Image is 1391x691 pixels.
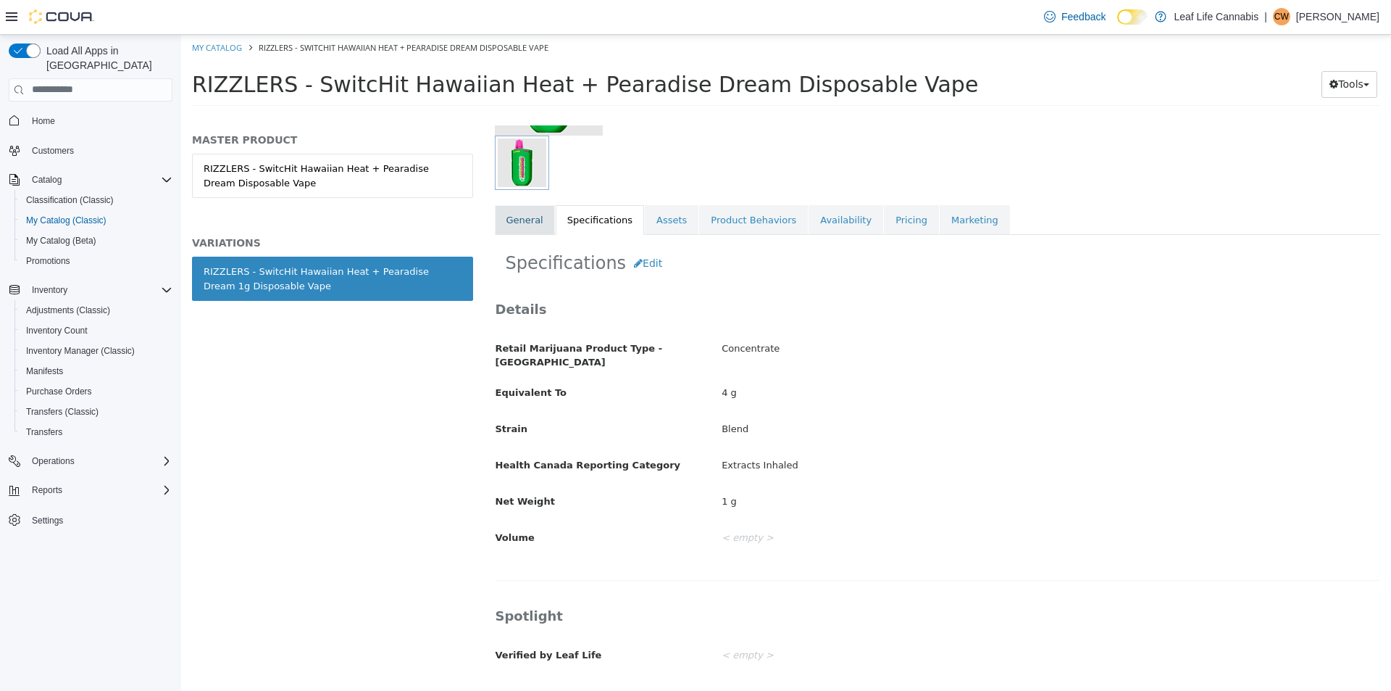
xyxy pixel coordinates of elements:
[20,423,68,441] a: Transfers
[20,342,141,360] a: Inventory Manager (Classic)
[375,170,463,201] a: Specifications
[530,455,1209,480] div: 1 g
[32,145,74,157] span: Customers
[20,191,172,209] span: Classification (Classic)
[29,9,94,24] img: Cova
[32,115,55,127] span: Home
[26,345,135,357] span: Inventory Manager (Classic)
[703,170,758,201] a: Pricing
[1117,9,1148,25] input: Dark Mode
[314,573,1199,589] h3: Spotlight
[26,452,80,470] button: Operations
[20,252,76,270] a: Promotions
[78,7,367,18] span: RIZZLERS - SwitcHit Hawaiian Heat + Pearadise Dream Disposable Vape
[26,281,73,299] button: Inventory
[1174,8,1258,25] p: Leaf Life Cannabis
[530,608,1209,634] div: < empty >
[3,140,178,161] button: Customers
[26,512,69,529] a: Settings
[759,170,829,201] a: Marketing
[26,255,70,267] span: Promotions
[20,191,120,209] a: Classification (Classic)
[314,615,421,626] span: Verified by Leaf Life
[20,212,112,229] a: My Catalog (Classic)
[26,171,172,189] span: Catalog
[26,452,172,470] span: Operations
[445,215,489,242] button: Edit
[325,215,1189,242] h2: Specifications
[11,7,61,18] a: My Catalog
[26,481,172,499] span: Reports
[20,363,172,380] span: Manifests
[32,484,62,496] span: Reports
[20,403,172,421] span: Transfers (Classic)
[314,497,354,508] span: Volume
[26,305,110,316] span: Adjustments (Classic)
[26,194,114,206] span: Classification (Classic)
[20,252,172,270] span: Promotions
[20,423,172,441] span: Transfers
[26,325,88,336] span: Inventory Count
[14,190,178,210] button: Classification (Classic)
[3,480,178,500] button: Reports
[14,361,178,381] button: Manifests
[26,281,172,299] span: Inventory
[14,300,178,320] button: Adjustments (Classic)
[26,171,67,189] button: Catalog
[26,141,172,160] span: Customers
[20,232,102,249] a: My Catalog (Beta)
[20,302,172,319] span: Adjustments (Classic)
[26,235,96,247] span: My Catalog (Beta)
[314,389,346,400] span: Strain
[32,515,63,526] span: Settings
[32,455,75,467] span: Operations
[26,386,92,397] span: Purchase Orders
[20,403,104,421] a: Transfers (Classic)
[14,210,178,231] button: My Catalog (Classic)
[464,170,517,201] a: Assets
[14,422,178,442] button: Transfers
[20,232,172,249] span: My Catalog (Beta)
[3,509,178,530] button: Settings
[26,426,62,438] span: Transfers
[1140,36,1196,63] button: Tools
[14,320,178,341] button: Inventory Count
[1061,9,1106,24] span: Feedback
[20,383,98,400] a: Purchase Orders
[11,202,292,215] h5: VARIATIONS
[32,174,62,186] span: Catalog
[627,170,702,201] a: Availability
[518,170,627,201] a: Product Behaviors
[314,425,500,436] span: Health Canada Reporting Category
[3,280,178,300] button: Inventory
[14,341,178,361] button: Inventory Manager (Classic)
[26,365,63,377] span: Manifests
[26,112,61,130] a: Home
[14,381,178,402] button: Purchase Orders
[3,451,178,471] button: Operations
[530,491,1209,516] div: < empty >
[9,104,172,568] nav: Complex example
[530,418,1209,444] div: Extracts Inhaled
[22,230,280,258] div: RIZZLERS - SwitcHit Hawaiian Heat + Pearadise Dream 1g Disposable Vape
[1273,8,1290,25] div: Christopher Walsh
[20,363,69,380] a: Manifests
[26,215,106,226] span: My Catalog (Classic)
[20,383,172,400] span: Purchase Orders
[3,110,178,131] button: Home
[3,170,178,190] button: Catalog
[530,382,1209,407] div: Blend
[1264,8,1267,25] p: |
[20,342,172,360] span: Inventory Manager (Classic)
[26,112,172,130] span: Home
[20,302,116,319] a: Adjustments (Classic)
[26,481,68,499] button: Reports
[314,461,374,472] span: Net Weight
[11,37,797,62] span: RIZZLERS - SwitcHit Hawaiian Heat + Pearadise Dream Disposable Vape
[11,99,292,112] h5: MASTER PRODUCT
[1038,2,1111,31] a: Feedback
[314,308,482,334] span: Retail Marijuana Product Type - [GEOGRAPHIC_DATA]
[530,346,1209,371] div: 4 g
[1296,8,1379,25] p: [PERSON_NAME]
